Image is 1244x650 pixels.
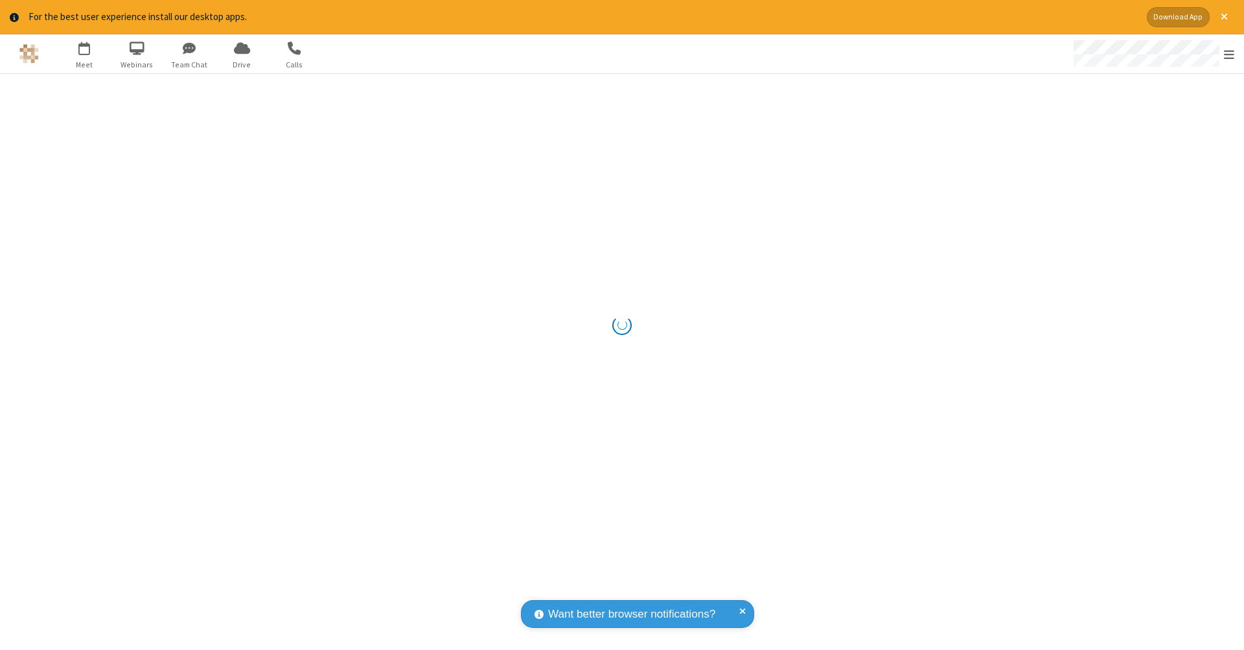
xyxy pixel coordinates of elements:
[19,44,39,64] img: QA Selenium DO NOT DELETE OR CHANGE
[60,59,109,71] span: Meet
[548,606,715,623] span: Want better browser notifications?
[5,34,53,73] button: Logo
[29,10,1137,25] div: For the best user experience install our desktop apps.
[218,59,266,71] span: Drive
[270,59,319,71] span: Calls
[1214,7,1234,27] button: Close alert
[165,59,214,71] span: Team Chat
[1061,34,1244,73] div: Open menu
[113,59,161,71] span: Webinars
[1147,7,1210,27] button: Download App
